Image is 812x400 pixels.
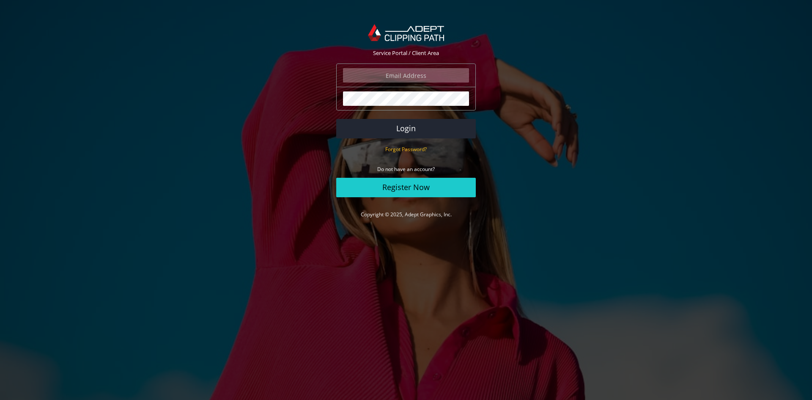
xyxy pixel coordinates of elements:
small: Do not have an account? [377,166,435,173]
a: Forgot Password? [385,145,427,153]
span: Service Portal / Client Area [373,49,439,57]
img: Adept Graphics [368,24,444,41]
button: Login [336,119,476,138]
a: Register Now [336,178,476,197]
input: Email Address [343,68,469,83]
a: Copyright © 2025, Adept Graphics, Inc. [361,211,452,218]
